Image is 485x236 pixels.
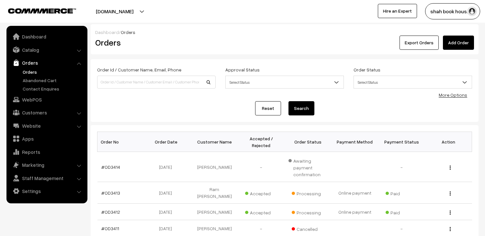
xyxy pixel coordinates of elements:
[97,76,216,89] input: Order Id / Customer Name / Customer Email / Customer Phone
[144,132,191,152] th: Order Date
[292,188,324,197] span: Processing
[354,76,472,89] span: Select Status
[378,4,417,18] a: Hire an Expert
[8,120,85,132] a: Website
[450,227,451,231] img: Menu
[121,29,135,35] span: Orders
[332,132,378,152] th: Payment Method
[425,132,472,152] th: Action
[354,66,380,73] label: Order Status
[97,66,181,73] label: Order Id / Customer Name, Email, Phone
[386,208,418,216] span: Paid
[21,77,85,84] a: Abandoned Cart
[8,146,85,158] a: Reports
[245,188,277,197] span: Accepted
[95,29,119,35] a: Dashboard
[8,6,65,14] a: COMMMERCE
[191,132,238,152] th: Customer Name
[332,182,378,204] td: Online payment
[439,92,467,98] a: More Options
[144,182,191,204] td: [DATE]
[225,66,260,73] label: Approval Status
[292,208,324,216] span: Processing
[21,69,85,75] a: Orders
[292,224,324,232] span: Cancelled
[255,101,281,115] a: Reset
[332,204,378,220] td: Online payment
[97,132,144,152] th: Order No
[8,133,85,145] a: Apps
[450,210,451,215] img: Menu
[8,107,85,118] a: Customers
[191,204,238,220] td: [PERSON_NAME]
[450,191,451,196] img: Menu
[354,77,472,88] span: Select Status
[425,3,480,19] button: shah book hous…
[95,38,215,48] h2: Orders
[101,190,120,196] a: #OD3413
[288,156,328,178] span: Awaiting payment confirmation
[467,6,477,16] img: user
[8,185,85,197] a: Settings
[378,152,425,182] td: -
[8,57,85,69] a: Orders
[101,226,119,231] a: #OD3411
[144,204,191,220] td: [DATE]
[101,209,120,215] a: #OD3412
[288,101,314,115] button: Search
[144,152,191,182] td: [DATE]
[8,94,85,105] a: WebPOS
[285,132,332,152] th: Order Status
[226,77,344,88] span: Select Status
[450,166,451,170] img: Menu
[191,152,238,182] td: [PERSON_NAME]
[443,36,474,50] a: Add Order
[21,85,85,92] a: Contact Enquires
[400,36,439,50] button: Export Orders
[225,76,344,89] span: Select Status
[191,182,238,204] td: Ram [PERSON_NAME]
[73,3,156,19] button: [DOMAIN_NAME]
[8,31,85,42] a: Dashboard
[386,188,418,197] span: Paid
[378,132,425,152] th: Payment Status
[8,172,85,184] a: Staff Management
[95,29,474,36] div: /
[101,164,120,170] a: #OD3414
[8,44,85,56] a: Catalog
[245,208,277,216] span: Accepted
[238,132,285,152] th: Accepted / Rejected
[8,8,76,13] img: COMMMERCE
[238,152,285,182] td: -
[8,159,85,171] a: Marketing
